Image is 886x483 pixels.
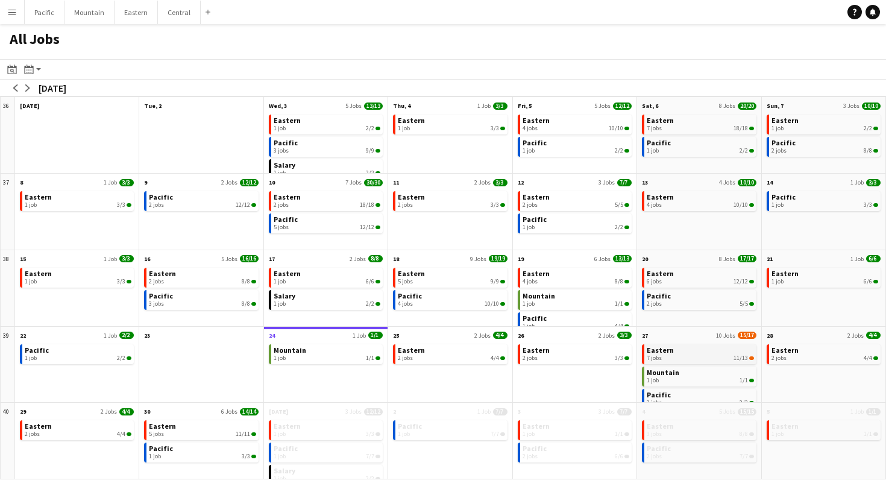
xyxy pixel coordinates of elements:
span: Eastern [274,192,301,201]
span: Eastern [398,116,425,125]
span: 3/3 [866,179,881,186]
span: 1 job [647,377,659,384]
span: Tue, 2 [144,102,162,110]
span: 9 Jobs [470,255,486,263]
span: 2 jobs [523,201,538,209]
a: Eastern1 job3/3 [274,420,380,438]
span: 4 jobs [523,278,538,285]
span: 13/13 [613,255,632,262]
div: [DATE] [39,82,66,94]
span: 3/3 [493,179,507,186]
span: 7 Jobs [345,178,362,186]
span: 18/18 [360,201,374,209]
span: 5 jobs [149,431,164,438]
span: 3/3 [615,355,623,362]
span: Eastern [25,269,52,278]
span: Eastern [771,269,799,278]
span: 9/9 [375,149,380,153]
span: 7/7 [617,179,632,186]
span: 3/3 [740,399,748,406]
span: 2 jobs [647,300,662,308]
span: 2/2 [117,355,125,362]
span: 6/6 [864,278,872,285]
span: 7 jobs [647,355,662,362]
span: 6/6 [866,255,881,262]
a: Pacific1 job2/2 [523,137,629,154]
span: 1 Job [104,178,117,186]
span: Pacific [523,444,547,453]
button: Pacific [25,1,64,24]
span: 18/18 [734,125,748,132]
span: 1 job [523,147,535,154]
a: Eastern2 jobs18/18 [274,191,380,209]
span: Pacific [771,138,796,147]
button: Mountain [64,1,115,24]
span: 1 job [25,278,37,285]
span: 2 jobs [149,278,164,285]
button: Eastern [115,1,158,24]
a: Pacific2 jobs3/3 [647,389,753,406]
span: Pacific [647,138,671,147]
a: Pacific2 jobs5/5 [647,290,753,308]
span: Mountain [523,291,555,300]
span: Eastern [274,116,301,125]
span: 17/17 [738,255,756,262]
span: 10/10 [609,125,623,132]
span: 10/10 [749,203,754,207]
a: Pacific1 job7/7 [274,443,380,460]
span: 4/4 [615,323,623,330]
span: 1 job [274,453,286,460]
span: 3/3 [366,431,374,438]
span: 3 jobs [647,431,662,438]
span: Eastern [274,421,301,431]
span: 3/3 [127,280,131,283]
a: Eastern7 jobs11/13 [647,344,753,362]
span: 3 Jobs [843,102,859,110]
span: 18/18 [749,127,754,130]
a: Pacific1 job3/3 [149,443,256,460]
span: 3 jobs [149,300,164,308]
span: Pacific [274,444,298,453]
span: 20/20 [738,103,756,110]
span: 8/8 [740,431,748,438]
span: 2 jobs [771,147,787,154]
span: 2 Jobs [474,178,491,186]
span: 1 job [274,300,286,308]
span: 2/2 [749,149,754,153]
span: Eastern [647,116,674,125]
span: 2/2 [366,125,374,132]
span: 15 [20,255,26,263]
span: 1/1 [615,300,623,308]
span: 1 job [398,125,410,132]
span: 5/5 [740,300,748,308]
span: 5 Jobs [221,255,237,263]
span: Pacific [647,444,671,453]
span: Pacific [771,192,796,201]
span: 10 [269,178,275,186]
a: Eastern1 job3/3 [398,115,504,132]
span: 20 [642,255,648,263]
span: 8/8 [624,280,629,283]
span: 1 job [274,475,286,482]
a: Pacific1 job2/2 [523,213,629,231]
span: 8/8 [615,278,623,285]
span: 1 Job [477,102,491,110]
span: 2/2 [624,149,629,153]
a: Eastern6 jobs12/12 [647,268,753,285]
span: 12 [518,178,524,186]
span: 8/8 [864,147,872,154]
a: Pacific5 jobs12/12 [274,213,380,231]
span: 4/4 [117,431,125,438]
span: Eastern [523,346,550,355]
span: Eastern [398,192,425,201]
a: Mountain1 job1/1 [274,344,380,362]
span: Pacific [398,421,422,431]
span: 1 job [25,201,37,209]
a: Pacific3 jobs8/8 [149,290,256,308]
span: 2/2 [624,226,629,229]
span: 1 Job [104,255,117,263]
span: 2/2 [864,125,872,132]
span: Pacific [149,444,173,453]
span: Eastern [771,116,799,125]
span: 1 job [523,224,535,231]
